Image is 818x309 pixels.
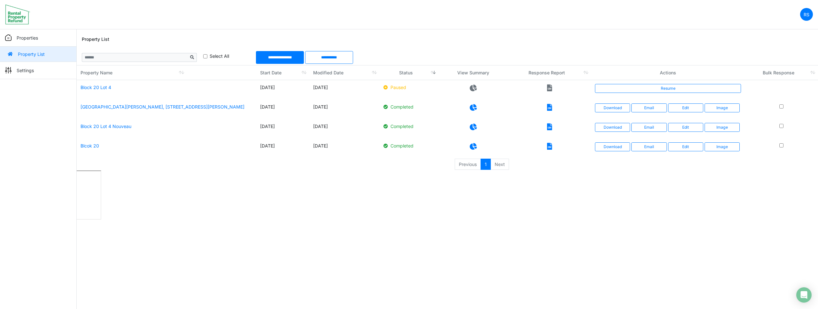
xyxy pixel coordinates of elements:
[481,159,491,170] a: 1
[82,53,188,62] input: Sizing example input
[5,4,30,25] img: spp logo
[595,142,630,151] a: Download
[383,103,435,110] p: Completed
[668,103,703,112] a: Edit
[745,65,818,80] th: Bulk Response: activate to sort column ascending
[256,80,309,100] td: [DATE]
[804,11,809,18] p: RS
[631,142,667,151] button: Email
[438,65,508,80] th: View Summary
[309,139,379,158] td: [DATE]
[383,123,435,130] p: Completed
[82,37,109,42] h6: Property List
[705,103,740,112] button: Image
[309,80,379,100] td: [DATE]
[380,65,439,80] th: Status: activate to sort column ascending
[383,84,435,91] p: Paused
[309,119,379,139] td: [DATE]
[81,85,111,90] a: Block 20 Lot 4
[81,143,99,148] a: Blcok 20
[5,34,12,41] img: sidemenu_properties.png
[631,123,667,132] button: Email
[5,67,12,73] img: sidemenu_settings.png
[309,100,379,119] td: [DATE]
[705,142,740,151] button: Image
[705,123,740,132] button: Image
[595,84,741,93] a: Resume
[309,65,379,80] th: Modified Date: activate to sort column ascending
[210,53,229,59] label: Select All
[256,119,309,139] td: [DATE]
[595,103,630,112] a: Download
[591,65,745,80] th: Actions
[256,139,309,158] td: [DATE]
[256,100,309,119] td: [DATE]
[383,142,435,149] p: Completed
[77,65,256,80] th: Property Name: activate to sort column ascending
[595,123,630,132] a: Download
[17,34,38,41] p: Properties
[508,65,591,80] th: Response Report: activate to sort column ascending
[81,124,131,129] a: Block 20 Lot 4 Nouveau
[81,104,244,109] a: [GEOGRAPHIC_DATA][PERSON_NAME], [STREET_ADDRESS][PERSON_NAME]
[668,142,703,151] a: Edit
[256,65,309,80] th: Start Date: activate to sort column ascending
[17,67,34,74] p: Settings
[800,8,813,21] a: RS
[796,287,812,303] div: Open Intercom Messenger
[668,123,703,132] a: Edit
[631,103,667,112] button: Email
